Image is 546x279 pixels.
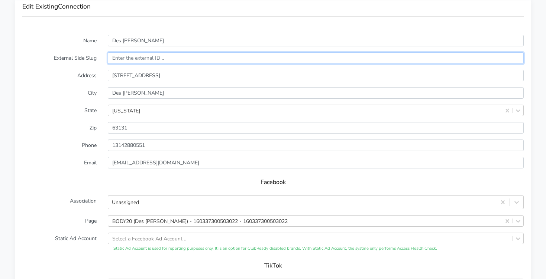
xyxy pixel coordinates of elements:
[17,195,102,209] label: Association
[17,139,102,151] label: Phone
[17,105,102,116] label: State
[108,246,524,252] div: Static Ad Account is used for reporting purposes only. It is an option for ClubReady disabled bra...
[17,87,102,99] label: City
[17,215,102,227] label: Page
[17,70,102,81] label: Address
[108,157,524,168] input: Enter Email ...
[30,179,516,186] h5: Facebook
[17,122,102,134] label: Zip
[17,52,102,64] label: External Side Slug
[17,233,102,252] label: Static Ad Account
[112,198,139,206] div: Unassigned
[108,52,524,64] input: Enter the external ID ..
[22,3,524,10] h3: Edit Existing Connection
[108,87,524,99] input: Enter the City ..
[30,262,516,269] h5: TikTok
[17,35,102,46] label: Name
[112,217,288,225] div: BODY20 (Des [PERSON_NAME]) - 160337300503022 - 160337300503022
[108,70,524,81] input: Enter Address ..
[108,122,524,134] input: Enter Zip ..
[112,234,186,242] div: Select a Facebook Ad Account ..
[112,106,140,114] div: [US_STATE]
[108,139,524,151] input: Enter phone ...
[108,35,524,46] input: Enter Name ...
[17,157,102,168] label: Email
